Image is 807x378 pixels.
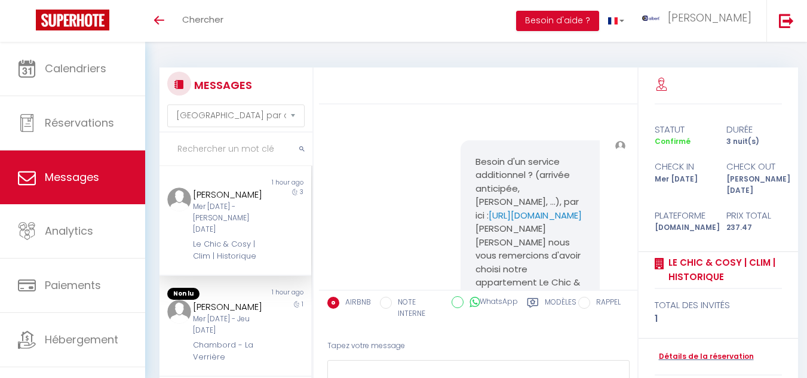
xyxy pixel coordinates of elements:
div: Mer [DATE] [646,174,718,196]
span: 3 [300,188,303,196]
label: RAPPEL [590,297,621,310]
div: Mer [DATE] - Jeu [DATE] [193,314,266,336]
img: ... [167,300,191,324]
span: 1 [302,300,303,309]
div: 237.47 [718,222,790,233]
div: 1 hour ago [235,288,311,300]
div: 3 nuit(s) [718,136,790,147]
label: AIRBNB [339,297,371,310]
img: logout [779,13,794,28]
img: ... [615,141,625,151]
div: statut [646,122,718,137]
div: [DOMAIN_NAME] [646,222,718,233]
img: ... [642,16,660,21]
span: Calendriers [45,61,106,76]
div: [PERSON_NAME] [193,188,266,202]
span: Paiements [45,278,101,293]
label: Modèles [545,297,576,321]
img: Super Booking [36,10,109,30]
div: Tapez votre message [327,331,630,361]
h3: MESSAGES [191,72,252,99]
label: NOTE INTERNE [392,297,443,319]
button: Besoin d'aide ? [516,11,599,31]
div: 1 hour ago [235,178,311,188]
a: [URL][DOMAIN_NAME] [489,209,582,222]
div: Plateforme [646,208,718,223]
span: Analytics [45,223,93,238]
span: Chercher [182,13,223,26]
div: Chambord - La Verrière [193,339,266,364]
div: Le Chic & Cosy | Clim | Historique [193,238,266,263]
span: Réservations [45,115,114,130]
div: Mer [DATE] - [PERSON_NAME] [DATE] [193,201,266,235]
div: [PERSON_NAME] [193,300,266,314]
a: Détails de la réservation [655,351,754,362]
input: Rechercher un mot clé [159,133,312,166]
div: [PERSON_NAME] [DATE] [718,174,790,196]
span: Confirmé [655,136,691,146]
div: 1 [655,312,783,326]
span: [PERSON_NAME] [668,10,751,25]
a: Le Chic & Cosy | Clim | Historique [664,256,783,284]
span: Messages [45,170,99,185]
div: total des invités [655,298,783,312]
span: Non lu [167,288,200,300]
div: Prix total [718,208,790,223]
label: WhatsApp [464,296,518,309]
div: durée [718,122,790,137]
span: Hébergement [45,332,118,347]
div: check out [718,159,790,174]
img: ... [167,188,191,211]
div: check in [646,159,718,174]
